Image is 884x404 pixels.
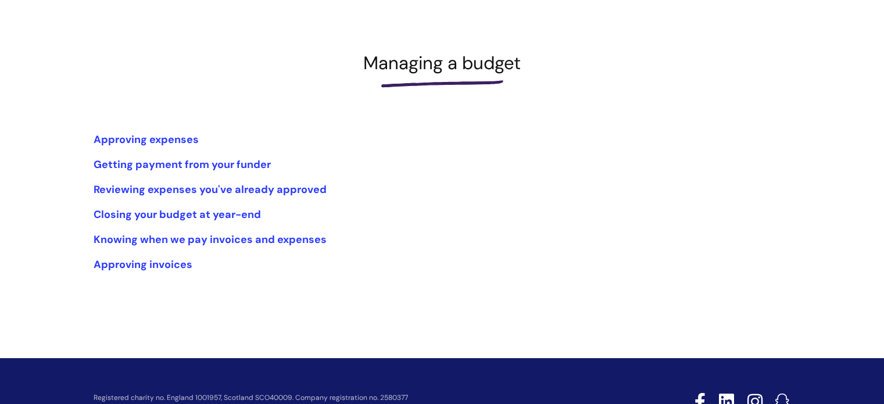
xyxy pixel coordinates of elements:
[94,133,199,146] a: Approving expenses
[94,394,612,402] p: Registered charity no. England 1001957, Scotland SCO40009. Company registration no. 2580377
[94,52,791,74] h1: Managing a budget
[94,183,327,196] a: Reviewing expenses you've already approved
[94,233,327,246] a: Knowing when we pay invoices and expenses
[94,258,192,271] a: Approving invoices
[94,208,261,221] a: Closing your budget at year-end
[94,158,271,171] a: Getting payment from your funder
